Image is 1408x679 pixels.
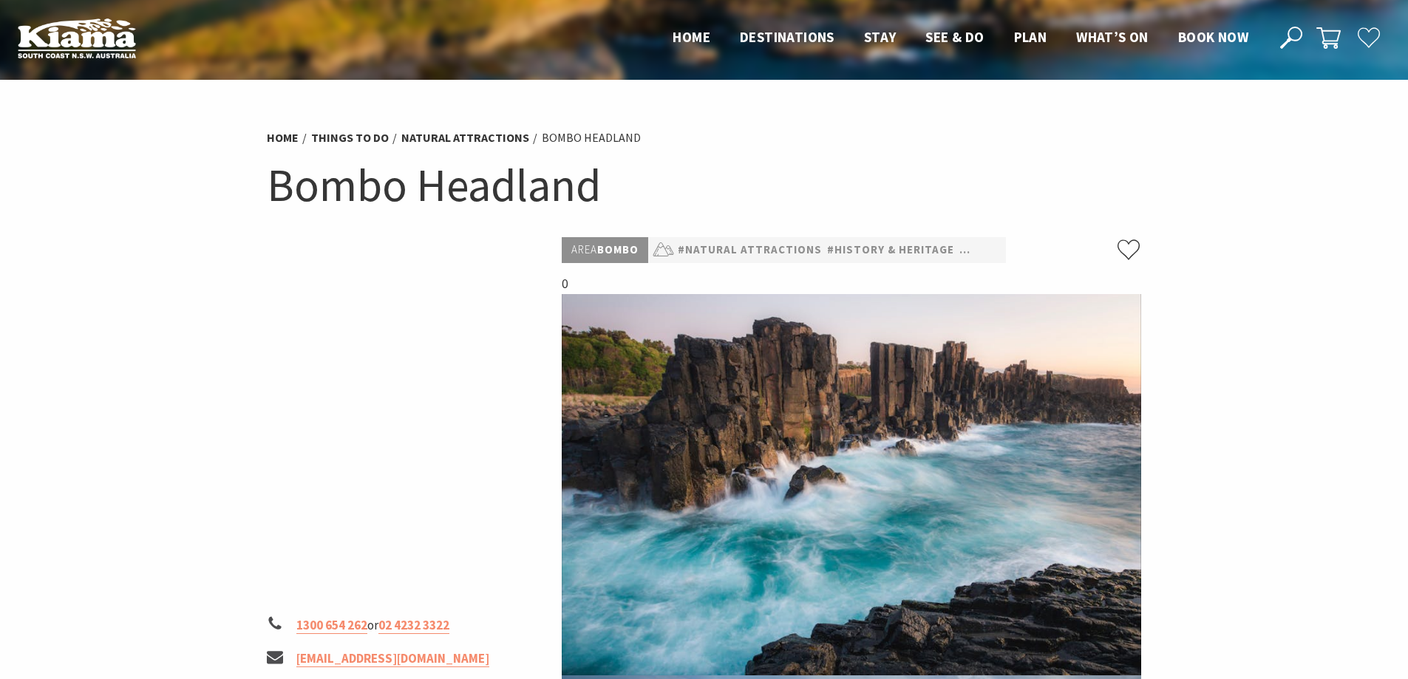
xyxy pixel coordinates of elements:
img: Bombo Quarry [562,294,1141,675]
a: [EMAIL_ADDRESS][DOMAIN_NAME] [296,650,489,667]
a: 02 4232 3322 [378,617,449,634]
a: Home [267,130,299,146]
span: Book now [1178,28,1248,46]
span: Destinations [740,28,834,46]
a: What’s On [1076,28,1149,47]
span: See & Do [925,28,984,46]
li: Bombo Headland [542,129,641,148]
a: #History & Heritage [827,241,954,259]
nav: Main Menu [658,26,1263,50]
li: or [267,615,551,635]
span: What’s On [1076,28,1149,46]
a: #Natural Attractions [678,241,822,259]
a: Home [673,28,710,47]
a: Destinations [740,28,834,47]
span: Home [673,28,710,46]
a: Stay [864,28,897,47]
span: Plan [1014,28,1047,46]
h1: Bombo Headland [267,155,1142,215]
a: See & Do [925,28,984,47]
a: 1300 654 262 [296,617,367,634]
a: Plan [1014,28,1047,47]
a: Things To Do [311,130,389,146]
p: Bombo [562,237,648,263]
a: Natural Attractions [401,130,529,146]
a: Book now [1178,28,1248,47]
span: Area [571,242,597,256]
span: Stay [864,28,897,46]
img: Kiama Logo [18,18,136,58]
